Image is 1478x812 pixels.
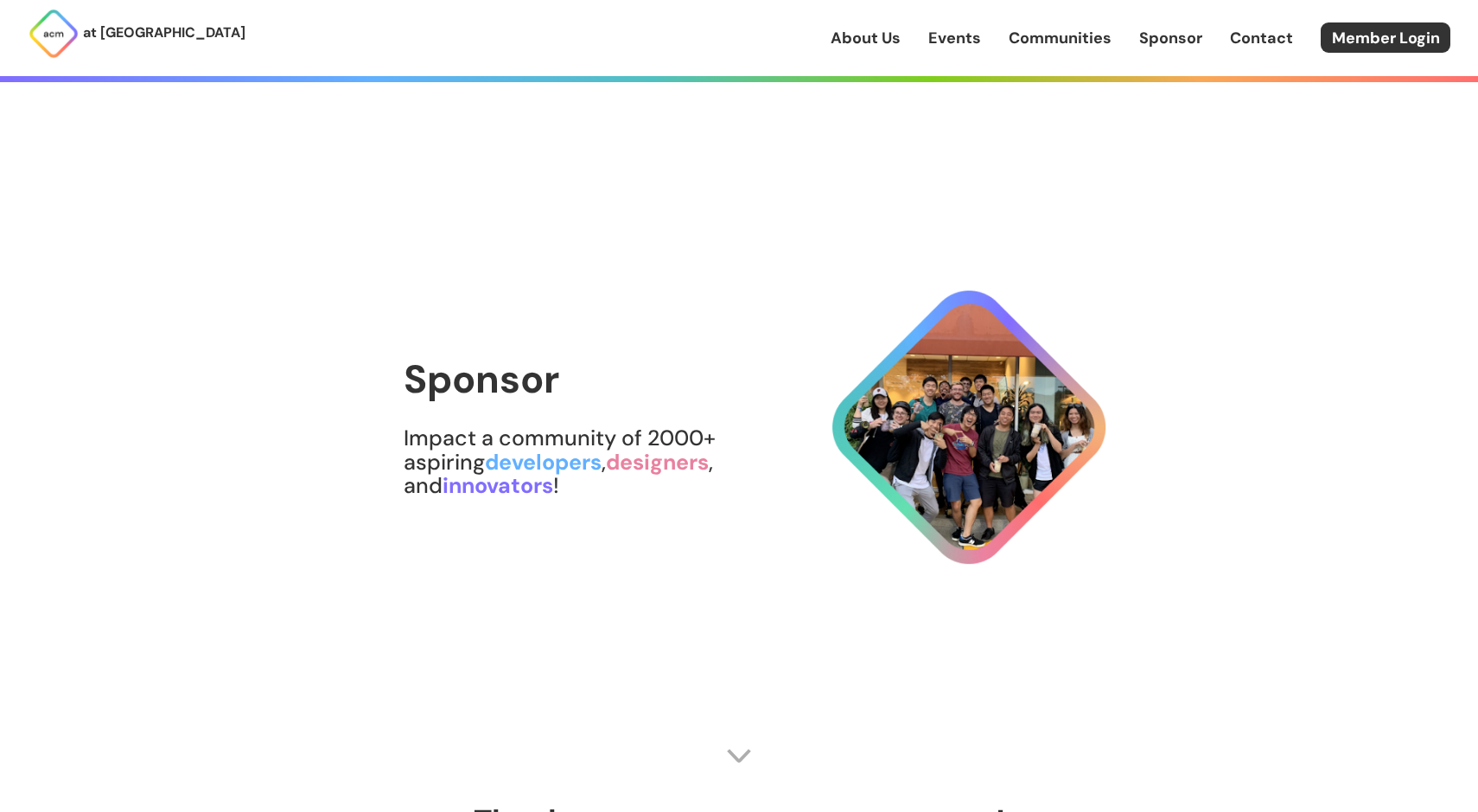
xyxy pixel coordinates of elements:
a: Contact [1230,27,1293,49]
a: Sponsor [1139,27,1202,49]
img: Scroll Arrow [726,743,752,769]
img: ACM Logo [28,8,80,60]
a: Communities [1009,27,1112,49]
span: innovators [443,471,553,500]
a: Member Login [1321,22,1450,53]
a: Events [928,27,981,49]
h2: Impact a community of 2000+ aspiring , , and ! [404,426,816,498]
a: at [GEOGRAPHIC_DATA] [28,8,245,60]
a: About Us [831,27,901,49]
p: at [GEOGRAPHIC_DATA] [83,22,245,44]
span: developers [485,448,602,476]
img: Sponsor Logo [816,274,1123,581]
h1: Sponsor [404,358,816,401]
span: designers [606,448,709,476]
